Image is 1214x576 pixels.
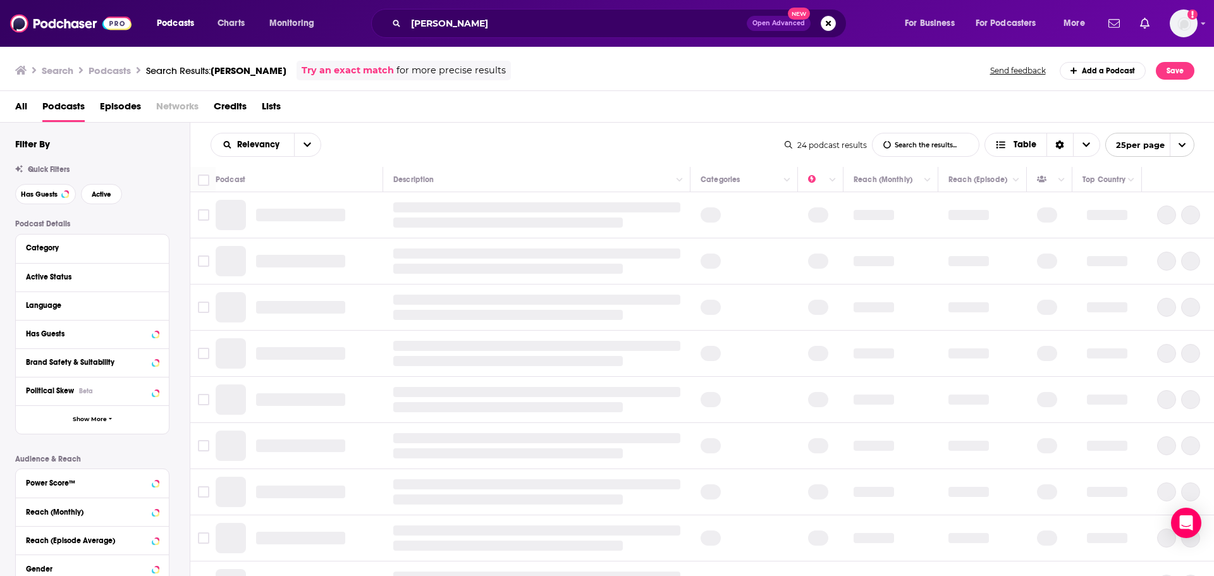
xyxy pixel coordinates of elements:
[26,358,148,367] div: Brand Safety & Suitability
[198,302,209,313] span: Toggle select row
[26,386,74,395] span: Political Skew
[1105,133,1194,157] button: open menu
[1037,172,1055,187] div: Has Guests
[237,140,284,149] span: Relevancy
[1171,508,1201,538] div: Open Intercom Messenger
[21,191,58,198] span: Has Guests
[785,140,867,150] div: 24 podcast results
[198,255,209,267] span: Toggle select row
[854,172,912,187] div: Reach (Monthly)
[1187,9,1198,20] svg: Add a profile image
[42,64,73,77] h3: Search
[218,15,245,32] span: Charts
[393,172,434,187] div: Description
[198,486,209,498] span: Toggle select row
[198,209,209,221] span: Toggle select row
[26,565,148,573] div: Gender
[26,240,159,255] button: Category
[92,191,111,198] span: Active
[825,173,840,188] button: Column Actions
[157,15,194,32] span: Podcasts
[1055,13,1101,34] button: open menu
[1170,9,1198,37] img: User Profile
[209,13,252,34] a: Charts
[1054,173,1069,188] button: Column Actions
[198,394,209,405] span: Toggle select row
[26,532,159,548] button: Reach (Episode Average)
[26,508,148,517] div: Reach (Monthly)
[10,11,132,35] img: Podchaser - Follow, Share and Rate Podcasts
[1014,140,1036,149] span: Table
[1009,173,1024,188] button: Column Actions
[16,405,169,434] button: Show More
[26,273,150,281] div: Active Status
[896,13,971,34] button: open menu
[73,416,107,423] span: Show More
[26,354,159,370] button: Brand Safety & Suitability
[788,8,811,20] span: New
[26,536,148,545] div: Reach (Episode Average)
[26,503,159,519] button: Reach (Monthly)
[1135,13,1155,34] a: Show notifications dropdown
[211,133,321,157] h2: Choose List sort
[198,440,209,451] span: Toggle select row
[808,172,826,187] div: Power Score
[1170,9,1198,37] span: Logged in as KaitlynEsposito
[26,474,159,490] button: Power Score™
[15,96,27,122] span: All
[148,13,211,34] button: open menu
[198,348,209,359] span: Toggle select row
[146,64,286,77] div: Search Results:
[1124,173,1139,188] button: Column Actions
[1103,13,1125,34] a: Show notifications dropdown
[26,383,159,398] button: Political SkewBeta
[1060,62,1146,80] a: Add a Podcast
[81,184,122,204] button: Active
[406,13,747,34] input: Search podcasts, credits, & more...
[986,65,1050,76] button: Send feedback
[42,96,85,122] a: Podcasts
[920,173,935,188] button: Column Actions
[79,387,93,395] div: Beta
[214,96,247,122] a: Credits
[211,64,286,77] span: [PERSON_NAME]
[261,13,331,34] button: open menu
[26,269,159,285] button: Active Status
[269,15,314,32] span: Monitoring
[984,133,1100,157] h2: Choose View
[89,64,131,77] h3: Podcasts
[905,15,955,32] span: For Business
[15,138,50,150] h2: Filter By
[1064,15,1085,32] span: More
[1082,172,1125,187] div: Top Country
[26,297,159,313] button: Language
[967,13,1055,34] button: open menu
[752,20,805,27] span: Open Advanced
[294,133,321,156] button: open menu
[198,532,209,544] span: Toggle select row
[100,96,141,122] a: Episodes
[1106,135,1165,155] span: 25 per page
[216,172,245,187] div: Podcast
[383,9,859,38] div: Search podcasts, credits, & more...
[156,96,199,122] span: Networks
[146,64,286,77] a: Search Results:[PERSON_NAME]
[26,479,148,487] div: Power Score™
[1170,9,1198,37] button: Show profile menu
[26,243,150,252] div: Category
[26,326,159,341] button: Has Guests
[672,173,687,188] button: Column Actions
[26,301,150,310] div: Language
[15,184,76,204] button: Has Guests
[780,173,795,188] button: Column Actions
[701,172,740,187] div: Categories
[28,165,70,174] span: Quick Filters
[976,15,1036,32] span: For Podcasters
[1156,62,1194,80] button: Save
[211,140,294,149] button: open menu
[15,219,169,228] p: Podcast Details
